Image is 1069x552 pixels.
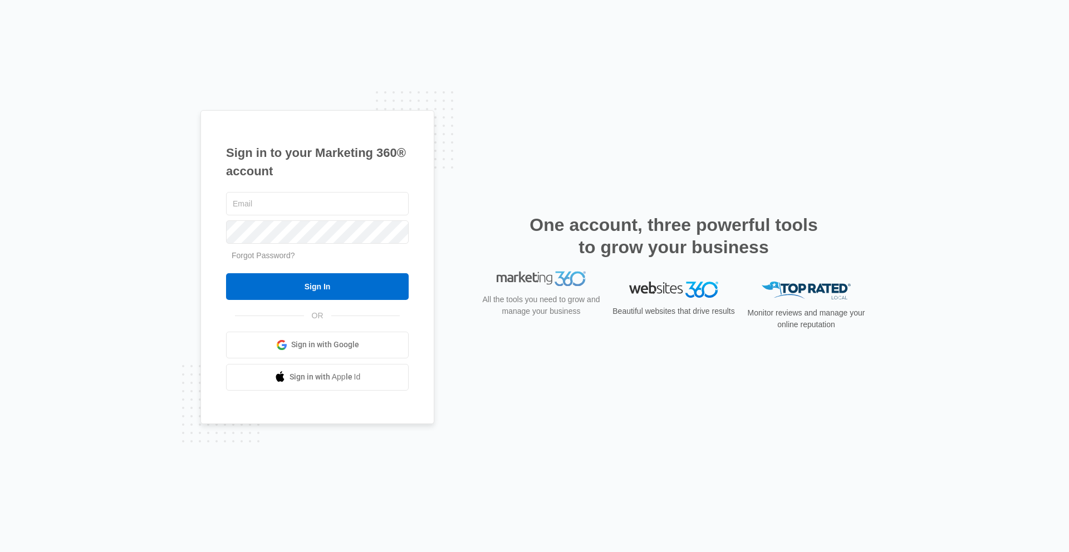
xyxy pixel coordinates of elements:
[226,364,409,391] a: Sign in with Apple Id
[304,310,331,322] span: OR
[497,282,586,297] img: Marketing 360
[526,214,821,258] h2: One account, three powerful tools to grow your business
[226,332,409,358] a: Sign in with Google
[232,251,295,260] a: Forgot Password?
[226,273,409,300] input: Sign In
[744,307,869,331] p: Monitor reviews and manage your online reputation
[226,192,409,215] input: Email
[290,371,361,383] span: Sign in with Apple Id
[226,144,409,180] h1: Sign in to your Marketing 360® account
[479,304,604,328] p: All the tools you need to grow and manage your business
[611,305,736,317] p: Beautiful websites that drive results
[762,282,851,300] img: Top Rated Local
[291,339,359,351] span: Sign in with Google
[629,282,718,298] img: Websites 360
